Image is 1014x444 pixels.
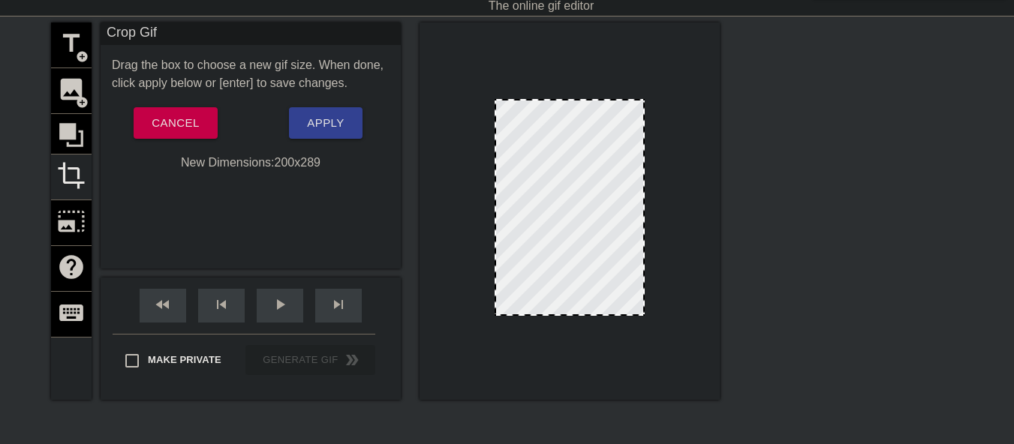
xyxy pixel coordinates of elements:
button: Cancel [134,107,217,139]
span: skip_next [329,295,348,313]
button: Apply [289,107,362,139]
div: New Dimensions: 200 x 289 [101,154,401,172]
span: Make Private [148,352,221,367]
span: Cancel [152,113,199,133]
span: fast_rewind [154,295,172,313]
span: skip_previous [212,295,230,313]
div: Crop Gif [101,22,401,45]
span: Apply [307,113,344,133]
div: Drag the box to choose a new gif size. When done, click apply below or [enter] to save changes. [101,56,401,92]
span: crop [57,161,86,190]
span: play_arrow [271,295,289,313]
